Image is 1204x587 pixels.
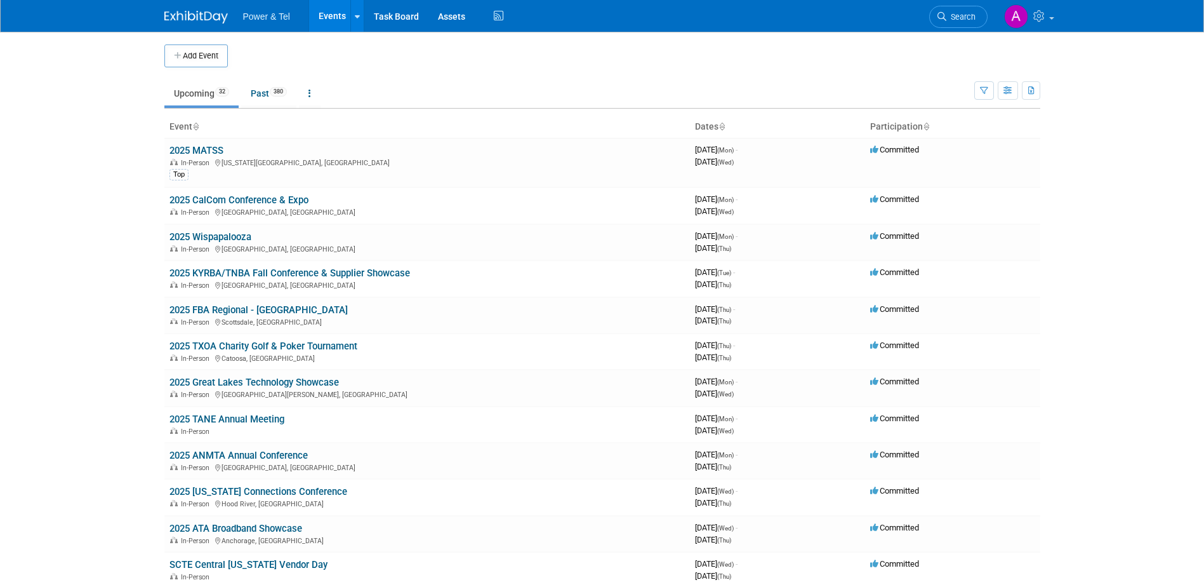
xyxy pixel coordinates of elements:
th: Participation [865,116,1040,138]
div: [GEOGRAPHIC_DATA], [GEOGRAPHIC_DATA] [169,462,685,472]
a: Sort by Event Name [192,121,199,132]
span: (Mon) [717,415,734,422]
a: 2025 TXOA Charity Golf & Poker Tournament [169,341,357,352]
span: [DATE] [695,414,738,423]
img: In-Person Event [170,537,178,543]
span: [DATE] [695,206,734,216]
div: [GEOGRAPHIC_DATA], [GEOGRAPHIC_DATA] [169,206,685,217]
span: Committed [870,145,919,154]
span: (Wed) [717,428,734,435]
span: (Wed) [717,208,734,215]
span: (Thu) [717,464,731,471]
div: Anchorage, [GEOGRAPHIC_DATA] [169,535,685,545]
a: 2025 Wispapalooza [169,231,251,243]
span: [DATE] [695,559,738,569]
span: [DATE] [695,571,731,581]
span: - [736,194,738,204]
span: In-Person [181,428,213,436]
span: In-Person [181,159,213,167]
a: Past380 [241,81,296,105]
span: In-Person [181,281,213,290]
img: ExhibitDay [164,11,228,24]
span: [DATE] [695,486,738,496]
span: (Mon) [717,452,734,459]
span: (Wed) [717,488,734,495]
img: In-Person Event [170,354,178,361]
img: Alina Dorion [1004,4,1028,29]
span: - [733,341,735,350]
span: Power & Tel [243,11,290,22]
a: Sort by Start Date [718,121,725,132]
span: Search [946,12,976,22]
span: (Tue) [717,269,731,276]
span: In-Person [181,500,213,508]
span: [DATE] [695,304,735,314]
span: [DATE] [695,267,735,277]
img: In-Person Event [170,464,178,470]
span: Committed [870,341,919,350]
span: (Wed) [717,159,734,166]
a: Search [929,6,988,28]
span: [DATE] [695,426,734,435]
span: - [736,145,738,154]
span: Committed [870,486,919,496]
span: - [733,267,735,277]
span: (Thu) [717,281,731,288]
span: - [736,377,738,386]
span: (Mon) [717,196,734,203]
a: 2025 Great Lakes Technology Showcase [169,377,339,388]
span: (Thu) [717,306,731,313]
img: In-Person Event [170,281,178,288]
span: 32 [215,87,229,97]
span: [DATE] [695,498,731,508]
span: [DATE] [695,194,738,204]
span: (Thu) [717,342,731,349]
span: 380 [270,87,287,97]
img: In-Person Event [170,428,178,434]
span: (Thu) [717,245,731,252]
img: In-Person Event [170,573,178,579]
span: Committed [870,194,919,204]
span: - [736,486,738,496]
span: [DATE] [695,353,731,362]
span: [DATE] [695,523,738,532]
span: Committed [870,414,919,423]
a: 2025 KYRBA/TNBA Fall Conference & Supplier Showcase [169,267,410,279]
span: [DATE] [695,535,731,544]
span: In-Person [181,245,213,253]
span: [DATE] [695,341,735,350]
span: [DATE] [695,450,738,459]
span: [DATE] [695,145,738,154]
span: - [733,304,735,314]
div: [GEOGRAPHIC_DATA], [GEOGRAPHIC_DATA] [169,243,685,253]
span: Committed [870,523,919,532]
span: Committed [870,377,919,386]
div: [US_STATE][GEOGRAPHIC_DATA], [GEOGRAPHIC_DATA] [169,157,685,167]
div: Catoosa, [GEOGRAPHIC_DATA] [169,353,685,363]
img: In-Person Event [170,208,178,215]
a: 2025 FBA Regional - [GEOGRAPHIC_DATA] [169,304,348,316]
span: Committed [870,304,919,314]
span: [DATE] [695,231,738,241]
a: 2025 TANE Annual Meeting [169,414,284,425]
span: Committed [870,231,919,241]
span: In-Person [181,464,213,472]
a: 2025 ANMTA Annual Conference [169,450,308,461]
span: [DATE] [695,377,738,386]
th: Event [164,116,690,138]
span: In-Person [181,354,213,363]
a: 2025 CalCom Conference & Expo [169,194,308,206]
span: (Thu) [717,573,731,580]
img: In-Person Event [170,318,178,325]
span: Committed [870,450,919,459]
span: (Mon) [717,379,734,386]
img: In-Person Event [170,245,178,252]
span: [DATE] [695,157,734,166]
div: [GEOGRAPHIC_DATA][PERSON_NAME], [GEOGRAPHIC_DATA] [169,389,685,399]
img: In-Person Event [170,159,178,165]
span: (Wed) [717,561,734,568]
span: (Thu) [717,537,731,544]
a: 2025 ATA Broadband Showcase [169,523,302,534]
span: - [736,523,738,532]
span: [DATE] [695,316,731,325]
